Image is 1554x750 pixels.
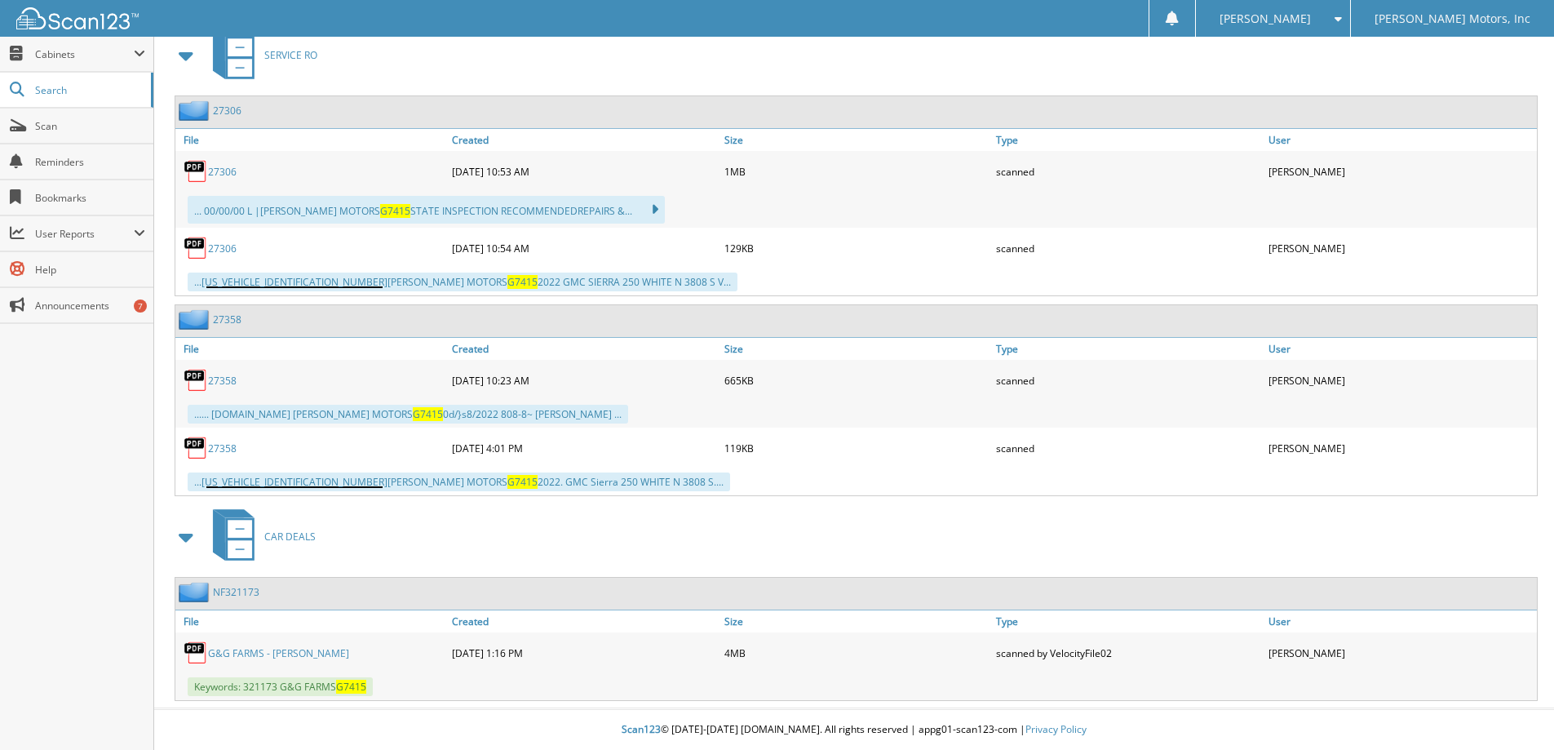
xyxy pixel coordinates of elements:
[154,710,1554,750] div: © [DATE]-[DATE] [DOMAIN_NAME]. All rights reserved | appg01-scan123-com |
[179,582,213,602] img: folder2.png
[1472,672,1554,750] iframe: Chat Widget
[203,23,317,87] a: SERVICE RO
[992,637,1264,669] div: scanned by VelocityFile02
[208,165,237,179] a: 27306
[201,475,387,489] span: [US_VEHICLE_IDENTIFICATION_NUMBER]
[507,275,538,289] span: G7415
[188,273,737,291] div: ... [PERSON_NAME] MOTORS 2022 GMC SIERRA 250 WHITE N 3808 S V...
[35,263,145,277] span: Help
[1264,232,1537,264] div: [PERSON_NAME]
[720,364,993,397] div: 665KB
[992,610,1264,632] a: Type
[1264,432,1537,464] div: [PERSON_NAME]
[720,610,993,632] a: Size
[208,442,237,455] a: 27358
[336,680,366,694] span: G7415
[1264,338,1537,360] a: User
[35,191,145,205] span: Bookmarks
[448,232,720,264] div: [DATE] 10:54 AM
[208,646,349,660] a: G&G FARMS - [PERSON_NAME]
[188,473,730,491] div: ... [PERSON_NAME] MOTORS 2022. GMC Sierra 250 WHITE N 3808 S....
[448,637,720,669] div: [DATE] 1:16 PM
[201,275,387,289] span: [US_VEHICLE_IDENTIFICATION_NUMBER]
[264,530,316,544] span: CAR DEALS
[208,242,237,255] a: 27306
[448,432,720,464] div: [DATE] 4:01 PM
[448,129,720,151] a: Created
[35,83,143,97] span: Search
[720,155,993,188] div: 1MB
[992,129,1264,151] a: Type
[1025,722,1087,736] a: Privacy Policy
[35,155,145,169] span: Reminders
[720,432,993,464] div: 119KB
[1264,155,1537,188] div: [PERSON_NAME]
[179,100,213,121] img: folder2.png
[184,159,208,184] img: PDF.png
[16,7,139,29] img: scan123-logo-white.svg
[1264,364,1537,397] div: [PERSON_NAME]
[448,338,720,360] a: Created
[188,196,665,224] div: ... 00/00/00 L |[PERSON_NAME] MOTORS STATE INSPECTION RECOMMENDEDREPAIRS &...
[448,364,720,397] div: [DATE] 10:23 AM
[175,129,448,151] a: File
[1220,14,1311,24] span: [PERSON_NAME]
[188,405,628,424] div: ...... [DOMAIN_NAME] [PERSON_NAME] MOTORS 0d/}s8/2022 808-8~ [PERSON_NAME] ...
[448,155,720,188] div: [DATE] 10:53 AM
[213,313,241,326] a: 27358
[179,309,213,330] img: folder2.png
[203,504,316,569] a: CAR DEALS
[992,232,1264,264] div: scanned
[184,641,208,665] img: PDF.png
[175,610,448,632] a: File
[175,338,448,360] a: File
[1264,637,1537,669] div: [PERSON_NAME]
[720,232,993,264] div: 129KB
[184,368,208,393] img: PDF.png
[992,432,1264,464] div: scanned
[380,204,410,218] span: G7415
[184,436,208,460] img: PDF.png
[213,104,241,118] a: 27306
[992,364,1264,397] div: scanned
[264,48,317,62] span: SERVICE RO
[1264,129,1537,151] a: User
[134,300,147,313] div: 7
[1264,610,1537,632] a: User
[992,155,1264,188] div: scanned
[507,475,538,489] span: G7415
[35,119,145,133] span: Scan
[213,585,259,599] a: NF321173
[35,299,145,313] span: Announcements
[720,338,993,360] a: Size
[188,677,373,696] span: Keywords: 321173 G&G FARMS
[35,227,134,241] span: User Reports
[622,722,661,736] span: Scan123
[720,637,993,669] div: 4MB
[1375,14,1530,24] span: [PERSON_NAME] Motors, Inc
[184,236,208,260] img: PDF.png
[208,374,237,388] a: 27358
[992,338,1264,360] a: Type
[448,610,720,632] a: Created
[720,129,993,151] a: Size
[35,47,134,61] span: Cabinets
[413,407,443,421] span: G7415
